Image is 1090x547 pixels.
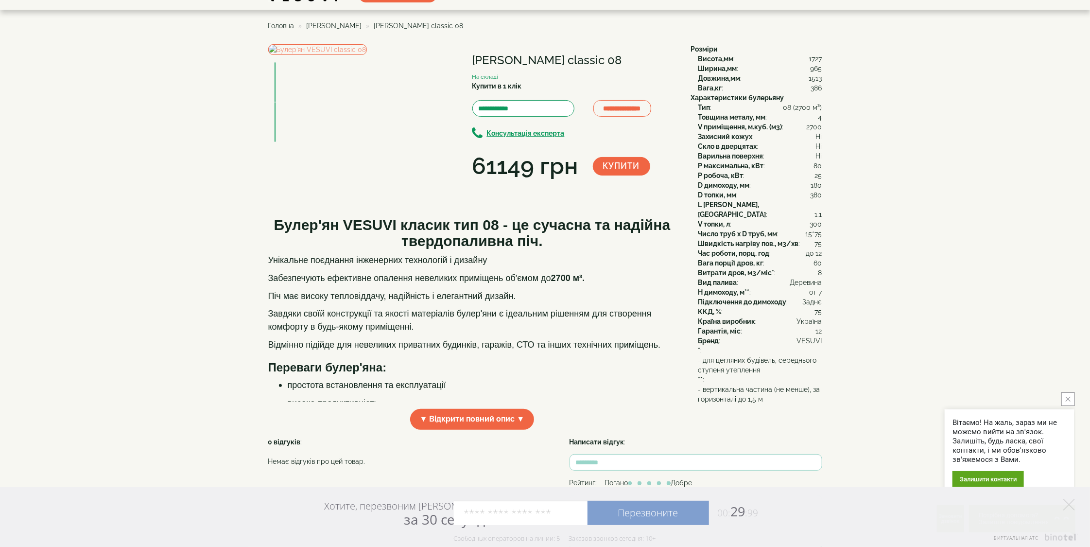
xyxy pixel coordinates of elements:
a: Головна [268,22,294,30]
b: ККД, % [698,308,722,316]
b: Країна виробник [698,318,756,325]
b: Вага,кг [698,84,722,92]
div: Хотите, перезвоним [PERSON_NAME] [325,500,491,527]
span: Ні [816,141,822,151]
div: 61149 грн [472,150,578,183]
strong: Написати відгук [570,438,624,446]
div: : [698,112,822,122]
b: H димоходу, м** [698,288,750,296]
div: : [698,287,822,297]
b: D димоходу, мм [698,181,750,189]
font: висока продуктивність [288,398,379,408]
a: Перезвоните [588,501,709,525]
span: Виртуальная АТС [994,535,1038,541]
div: : [698,278,822,287]
div: : [698,132,822,141]
span: до 12 [806,248,822,258]
span: 180 [811,180,822,190]
div: : [698,258,822,268]
div: : [698,307,822,317]
div: : [268,437,545,471]
span: 380 [811,190,822,200]
span: 75 [815,307,822,317]
b: Швидкість нагріву пов., м3/хв [698,240,799,247]
div: : [698,64,822,73]
p: Немає відгуків про цей товар. [268,457,545,466]
div: : [698,122,822,132]
button: Купити [593,157,650,176]
b: Захисний кожух [698,133,753,141]
b: Бренд [698,337,719,345]
div: : [698,297,822,307]
font: простота встановлення та експлуатації [288,380,446,390]
div: : [698,200,822,219]
span: VESUVI [797,336,822,346]
div: : [698,268,822,278]
b: Витрати дров, м3/міс* [698,269,775,277]
small: На складі [472,73,499,80]
b: Переваги булер'яна: [268,361,387,374]
span: 386 [811,83,822,93]
span: за 30 секунд? [404,510,491,529]
b: Довжина,мм [698,74,741,82]
div: Рейтинг: Погано Добре [570,478,822,488]
div: : [698,336,822,346]
b: Вид палива [698,279,737,286]
b: Булер'ян VESUVI класик тип 08 - це сучасна та надійна твердопаливна піч. [274,217,671,249]
label: Купити в 1 клік [472,81,522,91]
span: 80 [814,161,822,171]
div: : [570,437,822,447]
div: Вітаємо! На жаль, зараз ми не можемо вийти на зв'язок. Залишіть, будь ласка, свої контакти, і ми ... [952,418,1067,464]
div: : [698,326,822,336]
font: Піч має високу тепловіддачу, надійність і елегантний дизайн. [268,291,516,301]
b: Гарантія, міс [698,327,741,335]
span: 25 [815,171,822,180]
span: [PERSON_NAME] classic 08 [374,22,464,30]
b: Число труб x D труб, мм [698,230,778,238]
a: Виртуальная АТС [988,534,1078,547]
b: P максимальна, кВт [698,162,764,170]
span: 300 [810,219,822,229]
span: 12 [816,326,822,336]
div: : [698,73,822,83]
b: V топки, л [698,220,730,228]
h1: [PERSON_NAME] classic 08 [472,54,676,67]
span: 1727 [809,54,822,64]
span: [PERSON_NAME] [307,22,362,30]
b: Висота,мм [698,55,734,63]
font: Завдяки своїй конструкції та якості матеріалів булер'яни є ідеальним рішенням для створення комфо... [268,309,652,332]
b: Характеристики булерьяну [691,94,784,102]
span: Деревина [790,278,822,287]
div: : [698,355,822,385]
div: : [698,171,822,180]
span: 08 (2700 м³) [783,103,822,112]
strong: 0 відгуків [268,438,301,446]
b: Тип [698,104,710,111]
span: 4 [818,112,822,122]
b: Вага порції дров, кг [698,259,763,267]
span: - для цегляних будівель, середнього ступеня утеплення [698,355,822,375]
div: : [698,190,822,200]
div: : [698,239,822,248]
span: 60 [814,258,822,268]
b: V приміщення, м.куб. (м3) [698,123,782,131]
div: : [698,103,822,112]
div: Свободных операторов на линии: 5 Заказов звонков сегодня: 10+ [454,534,656,542]
span: 2700 [807,122,822,132]
button: close button [1061,392,1075,406]
div: Залишити контакти [952,471,1024,487]
b: Час роботи, порц. год [698,249,770,257]
div: : [698,229,822,239]
b: Товщина металу, мм [698,113,766,121]
b: 2700 м³. [551,273,585,283]
b: Ширина,мм [698,65,737,72]
span: 8 [818,268,822,278]
div: : [698,141,822,151]
b: Варильна поверхня [698,152,763,160]
span: 1513 [809,73,822,83]
span: :99 [745,507,759,519]
font: Унікальне поєднання інженерних технологій і дизайну [268,255,487,265]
